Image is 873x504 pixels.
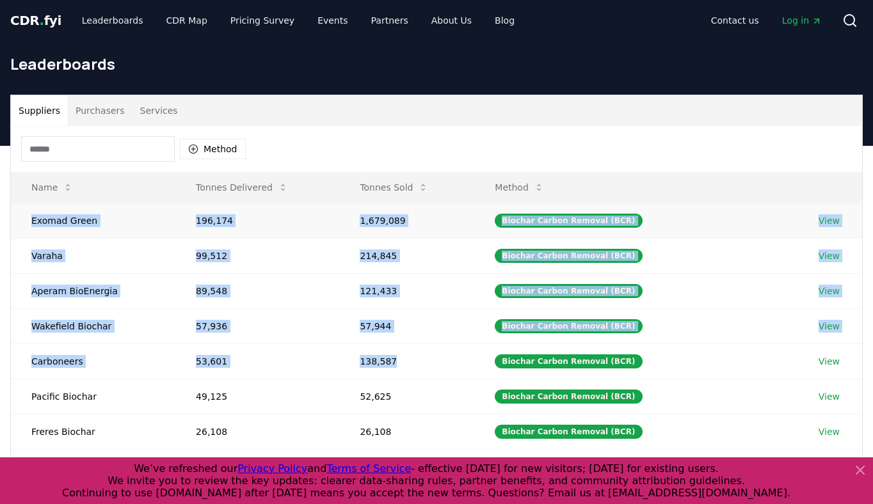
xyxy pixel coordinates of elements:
td: 23,718 [175,449,339,484]
td: 26,108 [339,414,474,449]
td: 89,548 [175,273,339,308]
td: 121,433 [339,273,474,308]
td: Planboo [11,449,175,484]
td: Freres Biochar [11,414,175,449]
td: 57,936 [175,308,339,343]
td: 52,625 [339,379,474,414]
a: View [819,285,840,297]
a: About Us [421,9,482,32]
button: Method [485,175,554,200]
a: CDR.fyi [10,12,61,29]
a: Leaderboards [72,9,154,32]
td: Exomad Green [11,203,175,238]
td: 214,845 [339,238,474,273]
a: View [819,249,840,262]
span: CDR fyi [10,13,61,28]
div: Biochar Carbon Removal (BCR) [495,425,642,439]
a: Partners [361,9,419,32]
a: View [819,355,840,368]
td: 26,108 [175,414,339,449]
div: Biochar Carbon Removal (BCR) [495,354,642,368]
a: View [819,390,840,403]
td: Varaha [11,238,175,273]
a: Events [307,9,358,32]
nav: Main [701,9,832,32]
button: Tonnes Sold [349,175,438,200]
div: Biochar Carbon Removal (BCR) [495,284,642,298]
a: CDR Map [156,9,218,32]
a: Blog [485,9,525,32]
a: View [819,425,840,438]
a: View [819,214,840,227]
td: Carboneers [11,343,175,379]
a: View [819,320,840,333]
td: 49,125 [175,379,339,414]
a: Contact us [701,9,769,32]
td: Wakefield Biochar [11,308,175,343]
td: Aperam BioEnergia [11,273,175,308]
button: Services [132,95,186,126]
a: Pricing Survey [220,9,305,32]
div: Biochar Carbon Removal (BCR) [495,249,642,263]
td: 1,679,089 [339,203,474,238]
td: Pacific Biochar [11,379,175,414]
button: Method [180,139,246,159]
div: Biochar Carbon Removal (BCR) [495,319,642,333]
button: Name [21,175,83,200]
button: Tonnes Delivered [186,175,298,200]
td: 57,944 [339,308,474,343]
span: Log in [782,14,822,27]
td: 34,437 [339,449,474,484]
td: 99,512 [175,238,339,273]
h1: Leaderboards [10,54,863,74]
a: Log in [772,9,832,32]
span: . [40,13,44,28]
td: 53,601 [175,343,339,379]
div: Biochar Carbon Removal (BCR) [495,214,642,228]
div: Biochar Carbon Removal (BCR) [495,390,642,404]
td: 196,174 [175,203,339,238]
nav: Main [72,9,525,32]
td: 138,587 [339,343,474,379]
button: Purchasers [68,95,132,126]
button: Suppliers [11,95,68,126]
